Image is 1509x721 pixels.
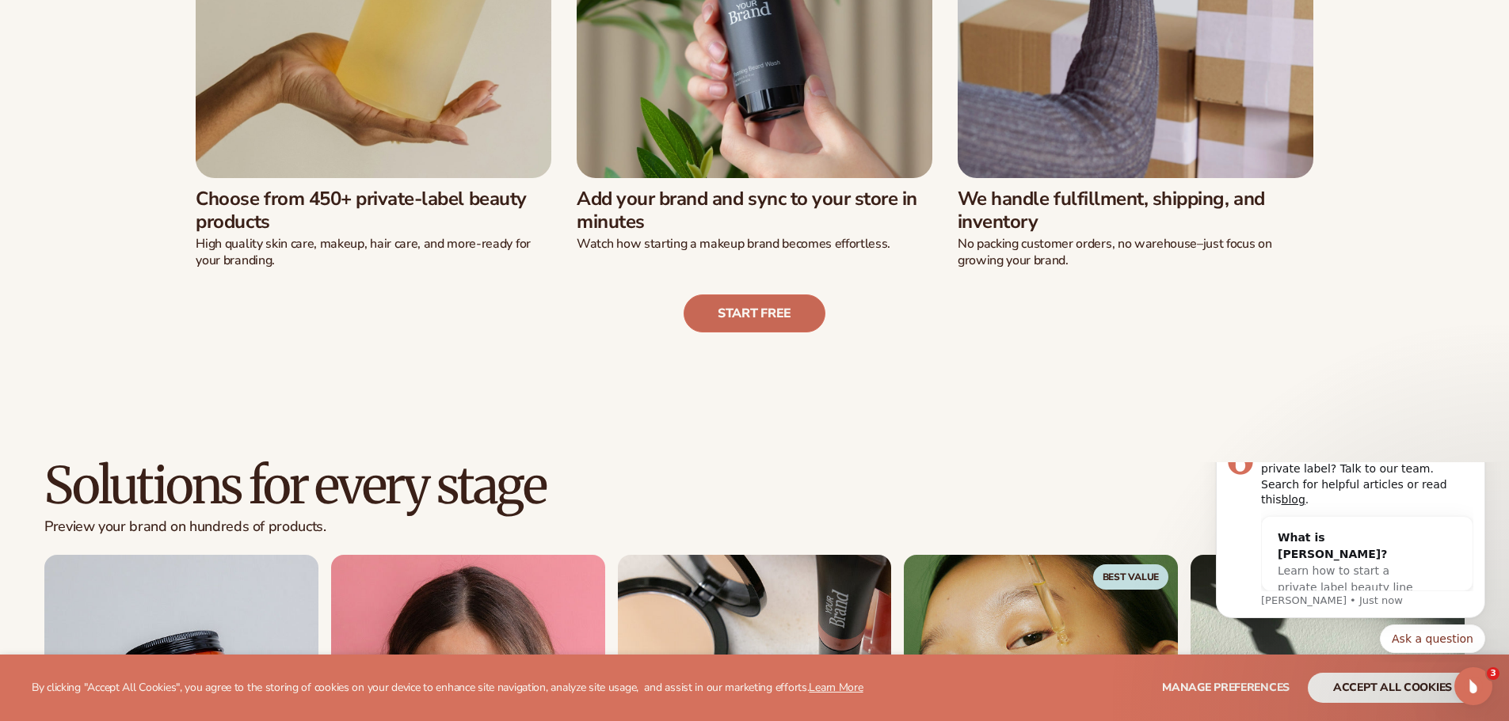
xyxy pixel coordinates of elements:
[70,55,249,163] div: What is [PERSON_NAME]?Learn how to start a private label beauty line with [PERSON_NAME]
[1192,462,1509,662] iframe: Intercom notifications message
[188,162,293,191] button: Quick reply: Ask a question
[1308,673,1477,703] button: accept all cookies
[958,236,1313,269] p: No packing customer orders, no warehouse–just focus on growing your brand.
[809,680,863,695] a: Learn More
[684,294,825,332] a: Start free
[69,131,281,146] p: Message from Lee, sent Just now
[86,102,221,148] span: Learn how to start a private label beauty line with [PERSON_NAME]
[1162,673,1290,703] button: Manage preferences
[44,518,546,536] p: Preview your brand on hundreds of products.
[1454,667,1492,705] iframe: Intercom live chat
[32,681,863,695] p: By clicking "Accept All Cookies", you agree to the storing of cookies on your device to enhance s...
[577,188,932,233] h3: Add your brand and sync to your store in minutes
[24,162,293,191] div: Quick reply options
[577,236,932,252] p: Watch how starting a makeup brand becomes effortless.
[1487,667,1499,680] span: 3
[958,188,1313,233] h3: We handle fulfillment, shipping, and inventory
[196,188,551,233] h3: Choose from 450+ private-label beauty products
[1093,564,1169,590] span: Best Value
[86,67,233,101] div: What is [PERSON_NAME]?
[90,31,113,44] a: blog
[196,236,551,269] p: High quality skin care, makeup, hair care, and more-ready for your branding.
[44,459,546,512] h2: Solutions for every stage
[1162,680,1290,695] span: Manage preferences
